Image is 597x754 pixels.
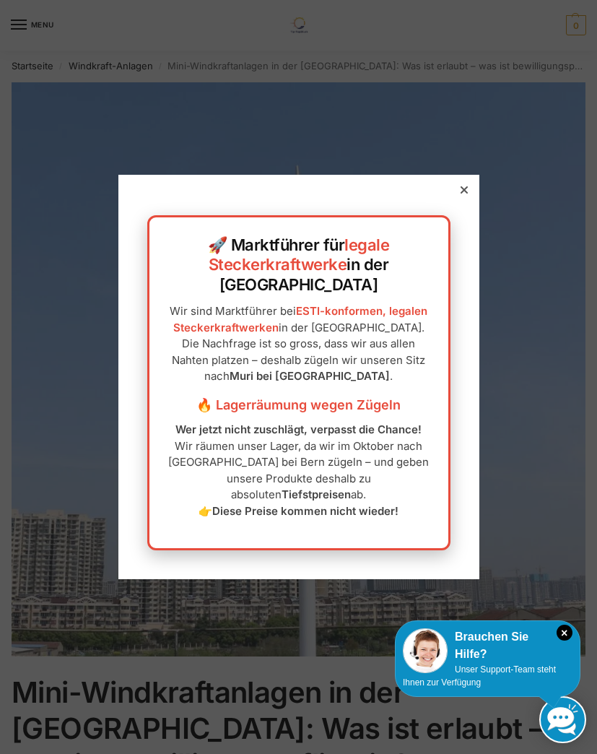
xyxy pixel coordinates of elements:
a: ESTI-konformen, legalen Steckerkraftwerken [173,304,428,334]
p: Wir räumen unser Lager, da wir im Oktober nach [GEOGRAPHIC_DATA] bei Bern zügeln – und geben unse... [164,422,434,519]
strong: Diese Preise kommen nicht wieder! [212,504,398,518]
img: Customer service [403,628,448,673]
strong: Muri bei [GEOGRAPHIC_DATA] [230,369,390,383]
i: Schließen [557,625,572,641]
a: legale Steckerkraftwerke [209,235,390,274]
strong: Wer jetzt nicht zuschlägt, verpasst die Chance! [175,422,422,436]
h3: 🔥 Lagerräumung wegen Zügeln [164,396,434,415]
div: Brauchen Sie Hilfe? [403,628,572,663]
h2: 🚀 Marktführer für in der [GEOGRAPHIC_DATA] [164,235,434,295]
p: Wir sind Marktführer bei in der [GEOGRAPHIC_DATA]. Die Nachfrage ist so gross, dass wir aus allen... [164,303,434,385]
strong: Tiefstpreisen [282,487,351,501]
span: Unser Support-Team steht Ihnen zur Verfügung [403,664,556,688]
